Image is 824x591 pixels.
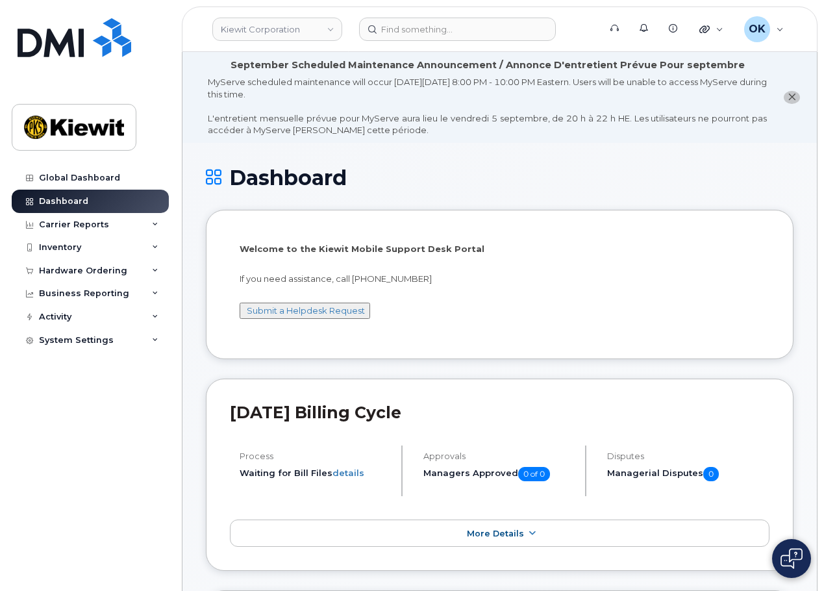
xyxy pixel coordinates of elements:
a: details [332,468,364,478]
button: Submit a Helpdesk Request [240,303,370,319]
span: More Details [467,529,524,538]
p: If you need assistance, call [PHONE_NUMBER] [240,273,760,285]
li: Waiting for Bill Files [240,467,390,479]
button: close notification [784,91,800,105]
span: 0 of 0 [518,467,550,481]
h4: Approvals [423,451,574,461]
a: Submit a Helpdesk Request [247,305,365,316]
p: Welcome to the Kiewit Mobile Support Desk Portal [240,243,760,255]
h2: [DATE] Billing Cycle [230,403,769,422]
h1: Dashboard [206,166,793,189]
span: 0 [703,467,719,481]
h4: Process [240,451,390,461]
h4: Disputes [607,451,769,461]
div: September Scheduled Maintenance Announcement / Annonce D'entretient Prévue Pour septembre [231,58,745,72]
h5: Managerial Disputes [607,467,769,481]
img: Open chat [780,548,803,569]
div: MyServe scheduled maintenance will occur [DATE][DATE] 8:00 PM - 10:00 PM Eastern. Users will be u... [208,76,767,136]
h5: Managers Approved [423,467,574,481]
